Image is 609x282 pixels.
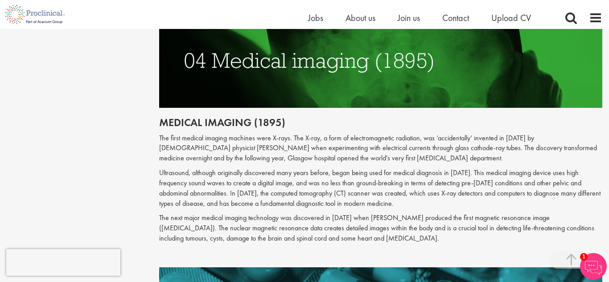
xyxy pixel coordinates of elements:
[159,117,603,128] h2: Medical imaging (1895)
[159,213,603,244] p: The next major medical imaging technology was discovered in [DATE] when [PERSON_NAME] produced th...
[159,133,603,164] p: The first medical imaging machines were X-rays. The X-ray, a form of electromagnetic radiation, w...
[346,12,375,24] a: About us
[580,253,588,261] span: 1
[580,253,607,280] img: Chatbot
[491,12,531,24] a: Upload CV
[398,12,420,24] a: Join us
[308,12,323,24] a: Jobs
[159,168,603,208] p: Ultrasound, although originally discovered many years before, began being used for medical diagno...
[6,249,120,276] iframe: reCAPTCHA
[442,12,469,24] a: Contact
